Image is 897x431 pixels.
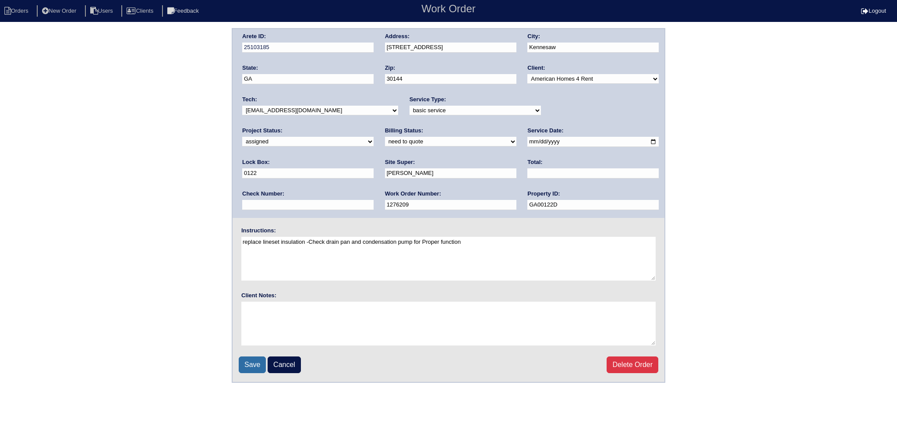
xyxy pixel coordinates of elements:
[385,190,441,198] label: Work Order Number:
[85,5,120,17] li: Users
[527,32,540,40] label: City:
[242,64,258,72] label: State:
[527,158,542,166] label: Total:
[241,227,276,235] label: Instructions:
[861,7,886,14] a: Logout
[242,32,266,40] label: Arete ID:
[385,127,423,135] label: Billing Status:
[385,158,415,166] label: Site Super:
[527,127,563,135] label: Service Date:
[385,43,516,53] input: Enter a location
[85,7,120,14] a: Users
[242,96,257,103] label: Tech:
[37,7,83,14] a: New Order
[242,190,284,198] label: Check Number:
[241,292,276,299] label: Client Notes:
[385,32,410,40] label: Address:
[268,356,301,373] a: Cancel
[410,96,446,103] label: Service Type:
[37,5,83,17] li: New Order
[527,190,560,198] label: Property ID:
[527,64,545,72] label: Client:
[239,356,266,373] input: Save
[121,5,160,17] li: Clients
[607,356,658,373] a: Delete Order
[162,5,206,17] li: Feedback
[242,127,283,135] label: Project Status:
[242,158,270,166] label: Lock Box:
[121,7,160,14] a: Clients
[385,64,396,72] label: Zip:
[241,237,656,281] textarea: replace lineset insulation -Check drain pan and condensation pump for Proper function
